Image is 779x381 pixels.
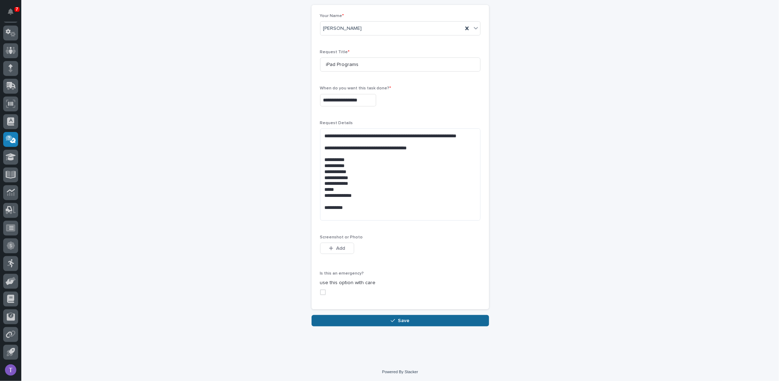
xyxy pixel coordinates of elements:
span: Request Details [320,121,353,125]
span: Your Name [320,14,344,18]
span: [PERSON_NAME] [323,25,362,32]
span: Request Title [320,50,350,54]
span: Save [398,317,410,324]
button: Save [312,315,489,326]
span: When do you want this task done? [320,86,391,90]
button: users-avatar [3,363,18,377]
p: use this option with care [320,279,481,287]
p: 7 [16,7,18,12]
button: Notifications [3,4,18,19]
a: Powered By Stacker [382,370,418,374]
span: Screenshot or Photo [320,235,363,239]
div: Notifications7 [9,9,18,20]
button: Add [320,243,354,254]
span: Is this an emergency? [320,271,364,276]
span: Add [336,245,345,252]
